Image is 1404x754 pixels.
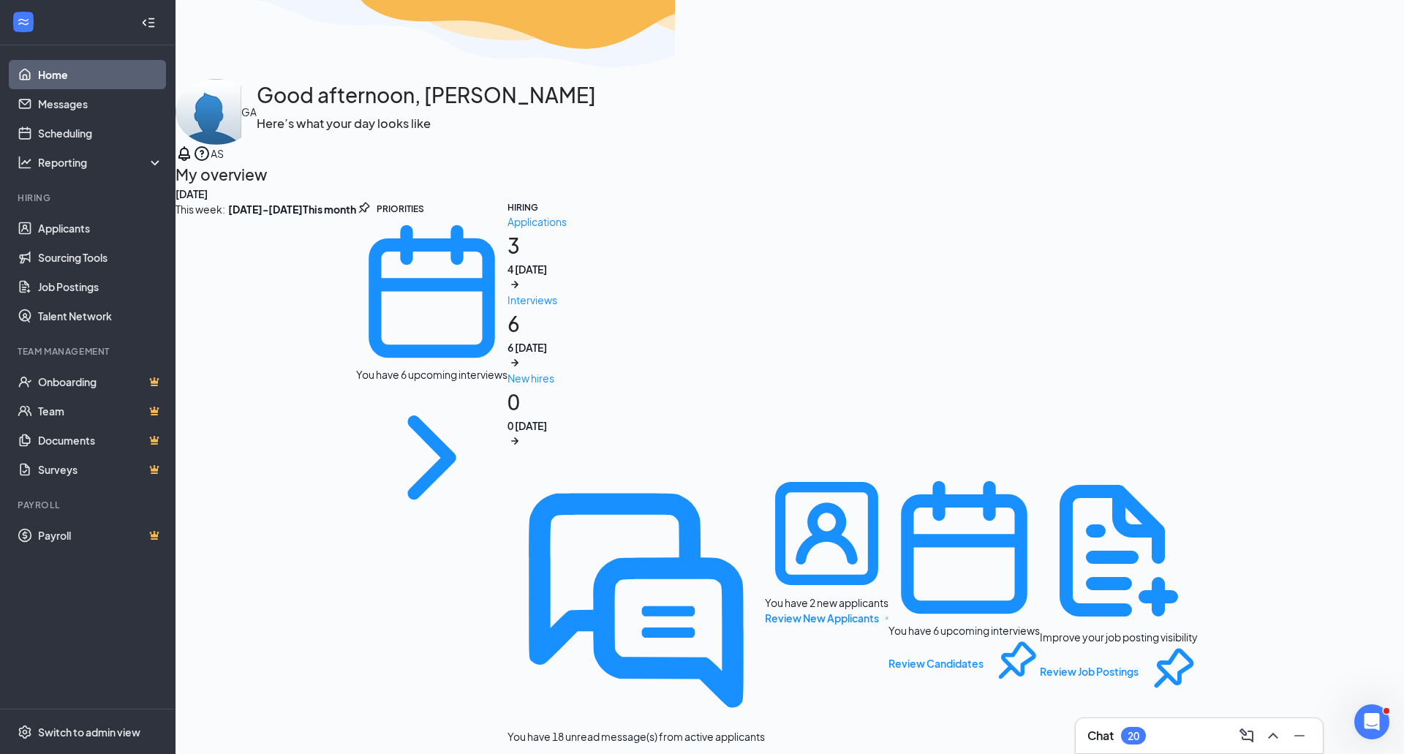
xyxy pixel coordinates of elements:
[1235,724,1258,747] button: ComposeMessage
[16,15,31,29] svg: WorkstreamLogo
[38,301,163,331] a: Talent Network
[303,201,356,217] b: This month
[507,308,1198,370] h1: 6
[38,272,163,301] a: Job Postings
[1288,724,1311,747] button: Minimize
[356,382,507,533] svg: ChevronRight
[888,472,1040,623] svg: CalendarNew
[507,434,522,448] svg: ArrowRight
[888,472,1040,688] div: You have 6 upcoming interviews
[507,386,1198,448] h1: 0
[989,638,1040,688] svg: Pin
[18,155,32,170] svg: Analysis
[211,146,224,162] div: AS
[141,15,156,30] svg: Collapse
[38,243,163,272] a: Sourcing Tools
[1354,704,1389,739] iframe: Intercom live chat
[38,521,163,550] a: PayrollCrown
[175,162,1404,186] h2: My overview
[507,214,1198,230] div: Applications
[507,292,1198,308] div: Interviews
[38,455,163,484] a: SurveysCrown
[507,355,522,370] svg: ArrowRight
[1040,472,1198,630] svg: DocumentAdd
[765,472,888,595] svg: UserEntity
[507,262,1198,276] div: 4 [DATE]
[228,201,303,217] b: [DATE] - [DATE]
[241,104,257,120] div: GA
[507,370,1198,448] a: New hires00 [DATE]ArrowRight
[1144,644,1198,698] svg: Pin
[1128,730,1139,742] div: 20
[507,370,1198,386] div: New hires
[356,201,371,216] svg: Pin
[765,610,879,626] button: Review New Applicants
[175,186,1404,201] div: [DATE]
[1261,724,1285,747] button: ChevronUp
[175,79,241,145] img: Adam Salk
[507,472,765,729] svg: DoubleChatActive
[507,340,1198,355] div: 6 [DATE]
[257,114,596,133] h3: Here’s what your day looks like
[1087,728,1114,744] h3: Chat
[765,595,888,610] div: You have 2 new applicants
[38,214,163,243] a: Applicants
[38,426,163,455] a: DocumentsCrown
[18,725,32,739] svg: Settings
[888,655,984,671] button: Review Candidates
[175,201,303,217] div: This week :
[193,145,211,162] svg: QuestionInfo
[356,216,507,367] svg: CalendarNew
[1040,472,1198,698] div: Improve your job posting visibility
[507,201,538,214] div: HIRING
[888,623,1040,638] div: You have 6 upcoming interviews
[257,79,596,111] h1: Good afternoon, [PERSON_NAME]
[18,499,160,511] div: Payroll
[1291,727,1308,744] svg: Minimize
[885,617,888,620] svg: Pin
[507,277,522,292] svg: ArrowRight
[38,155,164,170] div: Reporting
[38,118,163,148] a: Scheduling
[507,418,1198,433] div: 0 [DATE]
[38,367,163,396] a: OnboardingCrown
[38,396,163,426] a: TeamCrown
[507,729,765,744] div: You have 18 unread message(s) from active applicants
[38,60,163,89] a: Home
[377,203,424,215] div: PRIORITIES
[507,230,1198,292] h1: 3
[1264,727,1282,744] svg: ChevronUp
[1040,663,1139,679] button: Review Job Postings
[175,145,193,162] svg: Notifications
[765,472,888,626] div: You have 2 new applicants
[18,345,160,358] div: Team Management
[507,292,1198,370] a: Interviews66 [DATE]ArrowRight
[18,192,160,204] div: Hiring
[356,216,507,533] div: You have 6 upcoming interviews
[38,89,163,118] a: Messages
[38,725,140,739] div: Switch to admin view
[1040,630,1198,644] div: Improve your job posting visibility
[356,216,507,533] a: CalendarNewYou have 6 upcoming interviewsChevronRight
[1238,727,1256,744] svg: ComposeMessage
[507,214,1198,292] a: Applications34 [DATE]ArrowRight
[356,367,507,382] div: You have 6 upcoming interviews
